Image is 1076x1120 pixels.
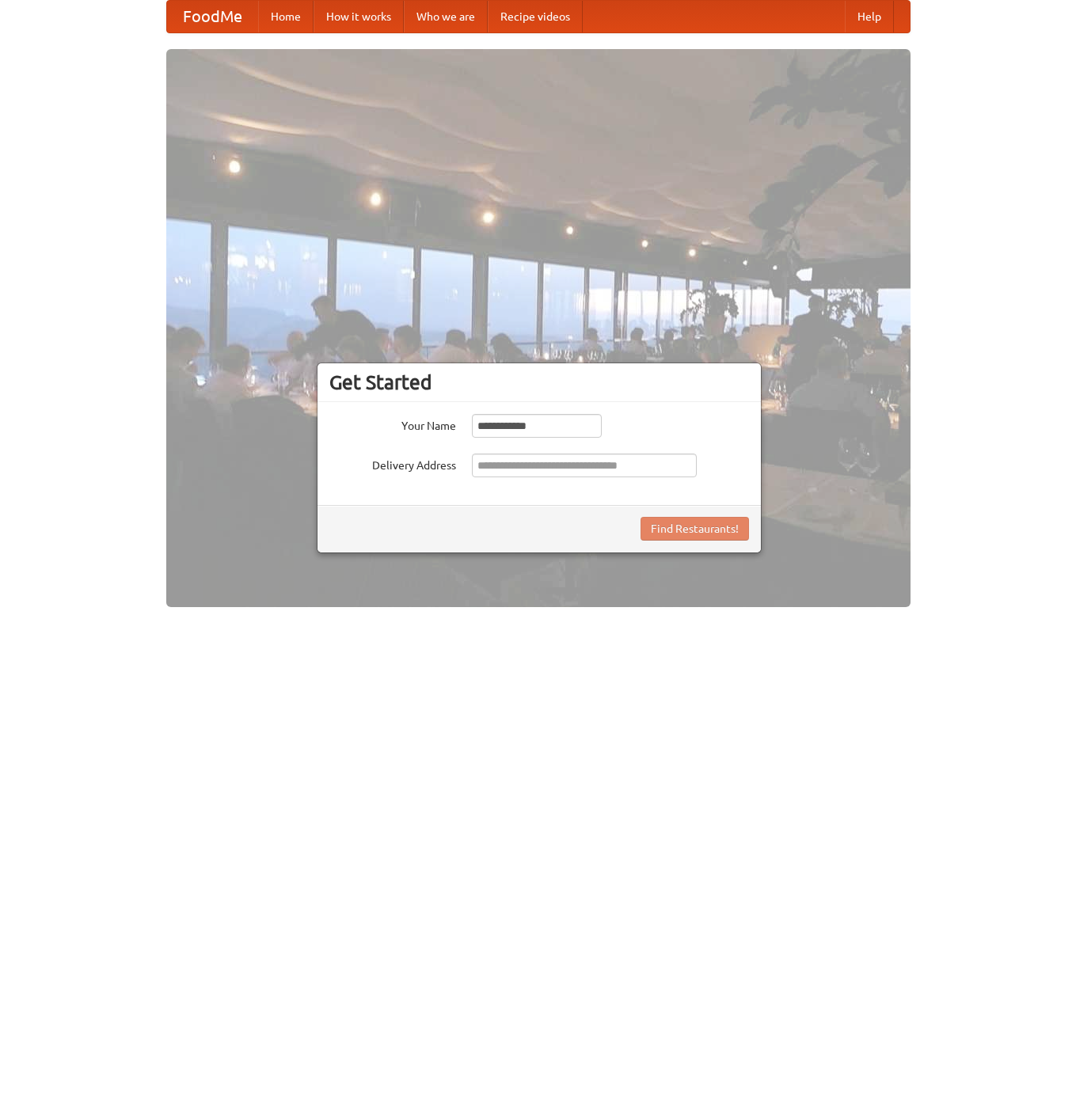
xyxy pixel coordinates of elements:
[329,454,456,473] label: Delivery Address
[258,1,314,32] a: Home
[488,1,583,32] a: Recipe videos
[329,414,456,434] label: Your Name
[329,370,749,394] h3: Get Started
[167,1,258,32] a: FoodMe
[845,1,894,32] a: Help
[314,1,404,32] a: How it works
[641,517,749,541] button: Find Restaurants!
[404,1,488,32] a: Who we are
